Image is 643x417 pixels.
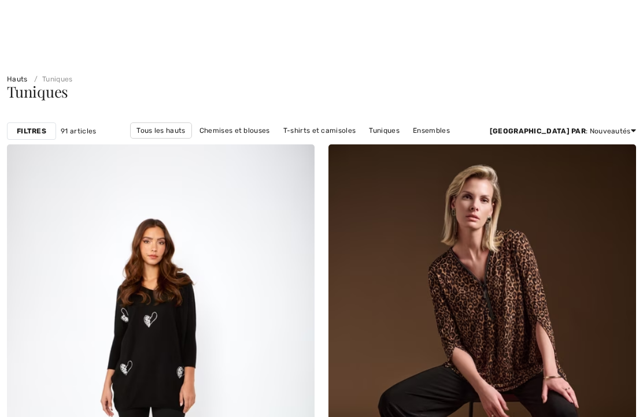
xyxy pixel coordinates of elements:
[238,139,295,154] a: Hauts blancs
[407,123,456,138] a: Ensembles
[363,123,405,138] a: Tuniques
[278,123,361,138] a: T-shirts et camisoles
[490,126,636,136] div: : Nouveautés
[130,122,191,139] a: Tous les hauts
[7,81,68,102] span: Tuniques
[29,75,73,83] a: Tuniques
[17,126,46,136] strong: Filtres
[61,126,96,136] span: 91 articles
[490,127,586,135] strong: [GEOGRAPHIC_DATA] par
[350,139,442,154] a: Hauts [PERSON_NAME]
[194,123,276,138] a: Chemises et blouses
[7,75,28,83] a: Hauts
[297,139,348,154] a: Hauts noirs
[145,139,236,154] a: [PERSON_NAME] Hauts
